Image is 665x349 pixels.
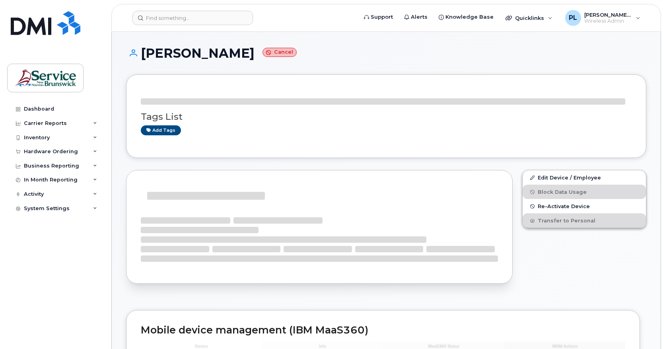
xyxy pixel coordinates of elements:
button: Transfer to Personal [523,213,646,228]
button: Block Data Usage [523,185,646,199]
h3: Tags List [141,112,632,122]
small: Cancel [262,48,297,57]
a: Add tags [141,125,181,135]
button: Re-Activate Device [523,199,646,213]
h1: [PERSON_NAME] [126,46,646,60]
a: Edit Device / Employee [523,170,646,185]
h2: Mobile device management (IBM MaaS360) [141,325,625,336]
span: Re-Activate Device [538,203,590,209]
